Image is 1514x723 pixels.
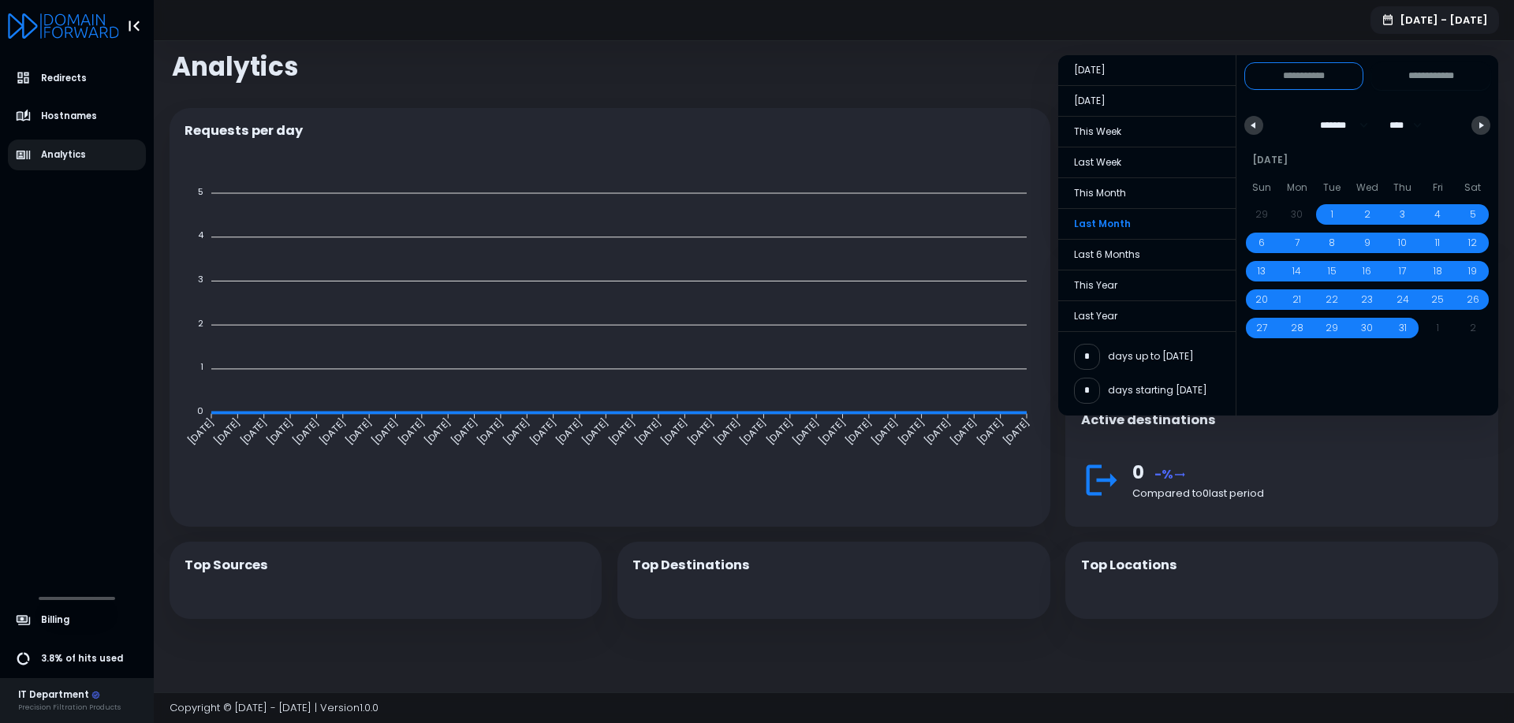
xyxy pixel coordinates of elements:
span: Last Week [1058,147,1236,177]
span: 20 [1255,285,1268,314]
span: Thu [1385,175,1420,200]
h5: Top Sources [185,557,268,573]
button: 11 [1420,229,1456,257]
tspan: [DATE] [711,415,743,446]
span: Sun [1244,175,1280,200]
span: 31 [1399,314,1407,342]
div: IT Department [18,688,121,703]
span: Redirects [41,72,87,85]
button: 1 [1314,200,1350,229]
button: 12 [1455,229,1490,257]
span: 7 [1295,229,1300,257]
button: 26 [1455,285,1490,314]
tspan: 5 [198,184,203,197]
span: 15 [1328,257,1337,285]
span: Last Month [1058,209,1236,239]
tspan: [DATE] [1001,415,1032,446]
div: Precision Filtration Products [18,702,121,713]
button: 6 [1244,229,1280,257]
span: Sat [1455,175,1490,200]
button: 8 [1314,229,1350,257]
span: Mon [1280,175,1315,200]
tspan: [DATE] [764,415,796,446]
button: This Month [1058,178,1236,209]
button: 22 [1314,285,1350,314]
tspan: 1 [200,360,203,373]
tspan: [DATE] [527,415,558,446]
button: Last Week [1058,147,1236,178]
button: 24 [1385,285,1420,314]
button: 18 [1420,257,1456,285]
tspan: [DATE] [606,415,637,446]
span: 18 [1434,257,1442,285]
tspan: [DATE] [869,415,901,446]
span: days starting [DATE] [1108,383,1207,397]
tspan: [DATE] [475,415,506,446]
span: Wed [1350,175,1385,200]
tspan: 3 [198,272,203,285]
span: Analytics [41,148,86,162]
a: Analytics [8,140,147,170]
span: 11 [1435,229,1440,257]
span: 21 [1292,285,1301,314]
span: [DATE] [1058,55,1236,85]
tspan: [DATE] [843,415,874,446]
tspan: [DATE] [501,415,532,446]
tspan: [DATE] [922,415,953,446]
tspan: [DATE] [211,415,243,446]
button: 17 [1385,257,1420,285]
button: 14 [1280,257,1315,285]
button: [DATE] [1058,55,1236,86]
a: Hostnames [8,101,147,132]
button: Last Month [1058,209,1236,240]
span: Billing [41,613,69,627]
tspan: [DATE] [632,415,664,446]
button: Toggle Aside [119,11,149,41]
button: 28 [1280,314,1315,342]
tspan: [DATE] [974,415,1005,446]
span: Last Year [1058,301,1236,331]
h4: Active destinations [1081,412,1216,428]
button: 2 [1350,200,1385,229]
span: 16 [1363,257,1371,285]
button: 23 [1350,285,1385,314]
a: 3.8% of hits used [8,643,147,674]
span: 10 [1398,229,1407,257]
span: 2 [1364,200,1370,229]
button: 29 [1314,314,1350,342]
span: 29 [1326,314,1338,342]
span: Hostnames [41,110,97,123]
span: 24 [1397,285,1409,314]
span: Fri [1420,175,1456,200]
tspan: [DATE] [264,415,296,446]
tspan: [DATE] [948,415,979,446]
span: 3 [1400,200,1405,229]
h5: Requests per day [185,123,303,139]
button: 31 [1385,314,1420,342]
span: Analytics [172,51,298,82]
tspan: [DATE] [343,415,375,446]
span: 25 [1431,285,1444,314]
span: 12 [1468,229,1477,257]
button: 25 [1420,285,1456,314]
span: 6 [1259,229,1265,257]
tspan: [DATE] [580,415,611,446]
span: 23 [1361,285,1373,314]
tspan: [DATE] [290,415,322,446]
tspan: [DATE] [396,415,427,446]
button: Last 6 Months [1058,240,1236,270]
span: This Month [1058,178,1236,208]
button: Last Year [1058,301,1236,332]
span: 28 [1291,314,1303,342]
tspan: [DATE] [185,415,217,446]
div: Compared to 0 last period [1132,486,1483,501]
span: 30 [1361,314,1373,342]
button: 15 [1314,257,1350,285]
a: Billing [8,605,147,635]
button: [DATE] [1058,86,1236,117]
span: 26 [1467,285,1479,314]
span: 1 [1331,200,1333,229]
tspan: [DATE] [816,415,848,446]
tspan: [DATE] [554,415,585,446]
